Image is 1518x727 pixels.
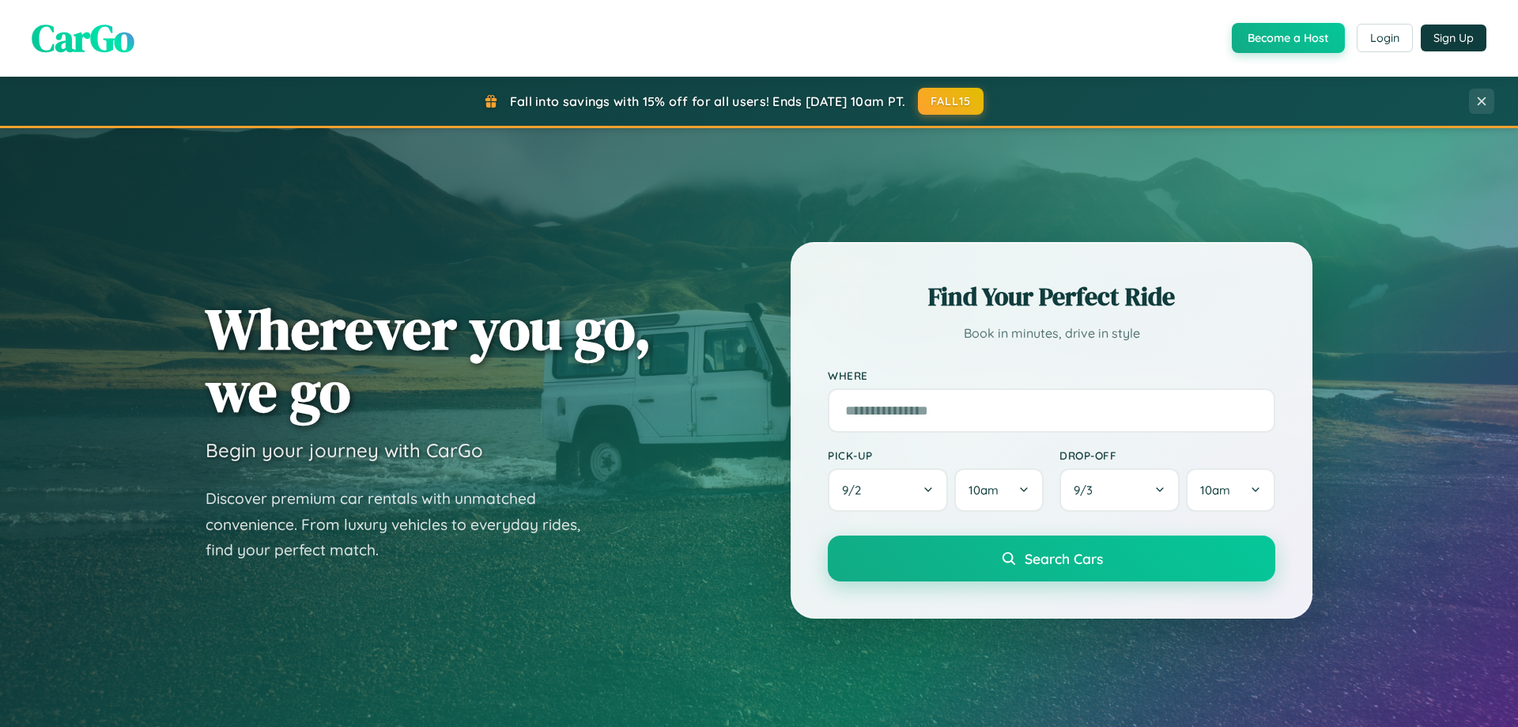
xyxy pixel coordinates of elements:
[206,297,651,422] h1: Wherever you go, we go
[828,369,1275,382] label: Where
[1074,483,1101,498] span: 9 / 3
[206,438,483,462] h3: Begin your journey with CarGo
[842,483,869,498] span: 9 / 2
[1025,550,1103,567] span: Search Cars
[1232,23,1345,53] button: Become a Host
[1200,483,1230,498] span: 10am
[510,93,906,109] span: Fall into savings with 15% off for all users! Ends [DATE] 10am PT.
[828,279,1275,314] h2: Find Your Perfect Ride
[969,483,999,498] span: 10am
[954,468,1044,512] button: 10am
[1421,25,1486,51] button: Sign Up
[828,536,1275,581] button: Search Cars
[206,486,601,563] p: Discover premium car rentals with unmatched convenience. From luxury vehicles to everyday rides, ...
[918,88,984,115] button: FALL15
[1059,468,1180,512] button: 9/3
[828,449,1044,462] label: Pick-up
[1357,24,1413,52] button: Login
[828,468,948,512] button: 9/2
[32,12,134,64] span: CarGo
[1059,449,1275,462] label: Drop-off
[1186,468,1275,512] button: 10am
[828,322,1275,345] p: Book in minutes, drive in style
